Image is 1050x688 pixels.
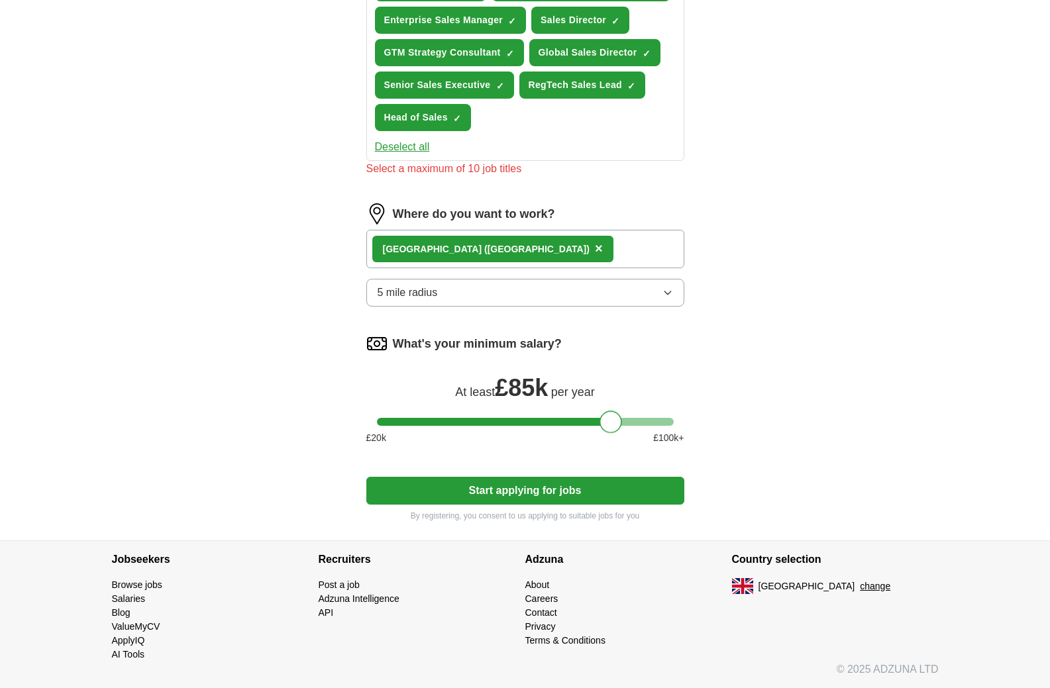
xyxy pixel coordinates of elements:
button: Deselect all [375,139,430,155]
img: salary.png [366,333,388,354]
span: [GEOGRAPHIC_DATA] [759,579,855,593]
a: Blog [112,607,131,618]
button: Head of Sales✓ [375,104,471,131]
span: per year [551,385,595,399]
span: Global Sales Director [539,46,637,60]
span: ✓ [643,48,651,59]
span: Senior Sales Executive [384,78,491,92]
span: Enterprise Sales Manager [384,13,503,27]
span: Head of Sales [384,111,448,124]
a: Adzuna Intelligence [319,593,399,604]
img: UK flag [732,578,753,594]
label: What's your minimum salary? [393,335,562,353]
label: Where do you want to work? [393,205,555,223]
button: Global Sales Director✓ [529,39,660,66]
button: GTM Strategy Consultant✓ [375,39,524,66]
span: At least [455,385,495,399]
button: Start applying for jobs [366,477,684,505]
a: Careers [525,593,558,604]
span: ✓ [611,16,619,26]
a: About [525,579,550,590]
span: GTM Strategy Consultant [384,46,501,60]
span: ✓ [453,113,461,124]
a: Privacy [525,621,556,632]
a: API [319,607,334,618]
a: ApplyIQ [112,635,145,646]
a: Terms & Conditions [525,635,605,646]
span: ✓ [506,48,514,59]
span: 5 mile radius [378,285,438,301]
a: Post a job [319,579,360,590]
button: Enterprise Sales Manager✓ [375,7,527,34]
a: AI Tools [112,649,145,660]
button: × [595,239,603,259]
div: Select a maximum of 10 job titles [366,161,684,177]
h4: Country selection [732,541,939,578]
a: Salaries [112,593,146,604]
span: Sales Director [541,13,606,27]
button: 5 mile radius [366,279,684,307]
button: Senior Sales Executive✓ [375,72,514,99]
p: By registering, you consent to us applying to suitable jobs for you [366,510,684,522]
a: ValueMyCV [112,621,160,632]
span: £ 85k [495,374,548,401]
span: ✓ [496,81,504,91]
span: ✓ [508,16,516,26]
button: RegTech Sales Lead✓ [519,72,645,99]
span: £ 100 k+ [653,431,684,445]
a: Contact [525,607,557,618]
strong: [GEOGRAPHIC_DATA] [383,244,482,254]
span: ([GEOGRAPHIC_DATA]) [484,244,590,254]
a: Browse jobs [112,579,162,590]
span: RegTech Sales Lead [529,78,622,92]
span: £ 20 k [366,431,386,445]
button: change [860,579,890,593]
span: × [595,241,603,256]
img: location.png [366,203,388,224]
span: ✓ [627,81,635,91]
div: © 2025 ADZUNA LTD [101,662,949,688]
button: Sales Director✓ [531,7,629,34]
